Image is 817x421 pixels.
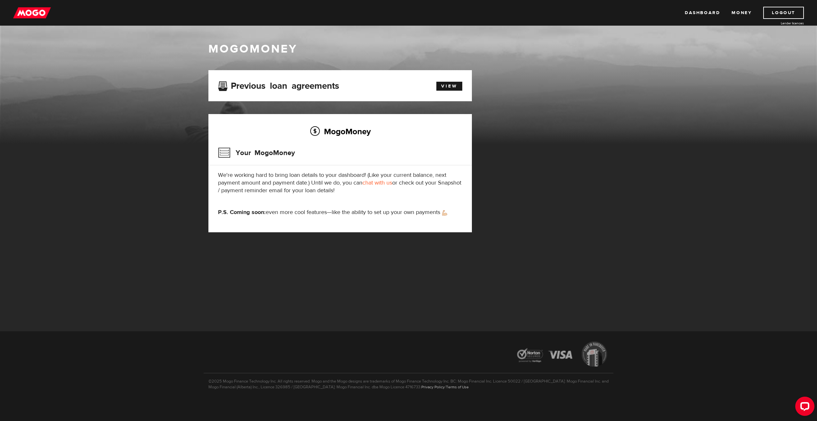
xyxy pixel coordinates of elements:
[511,337,613,373] img: legal-icons-92a2ffecb4d32d839781d1b4e4802d7b.png
[756,21,804,26] a: Lender licences
[218,209,462,216] p: even more cool features—like the ability to set up your own payments
[362,179,392,186] a: chat with us
[208,42,609,56] h1: MogoMoney
[218,125,462,138] h2: MogoMoney
[218,171,462,194] p: We're working hard to bring loan details to your dashboard! (Like your current balance, next paym...
[218,144,295,161] h3: Your MogoMoney
[790,394,817,421] iframe: LiveChat chat widget
[218,209,266,216] strong: P.S. Coming soon:
[204,373,613,390] p: ©2025 Mogo Finance Technology Inc. All rights reserved. Mogo and the Mogo designs are trademarks ...
[436,82,462,91] a: View
[685,7,720,19] a: Dashboard
[13,7,51,19] img: mogo_logo-11ee424be714fa7cbb0f0f49df9e16ec.png
[732,7,752,19] a: Money
[446,384,469,390] a: Terms of Use
[442,210,447,216] img: strong arm emoji
[421,384,445,390] a: Privacy Policy
[763,7,804,19] a: Logout
[218,81,339,89] h3: Previous loan agreements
